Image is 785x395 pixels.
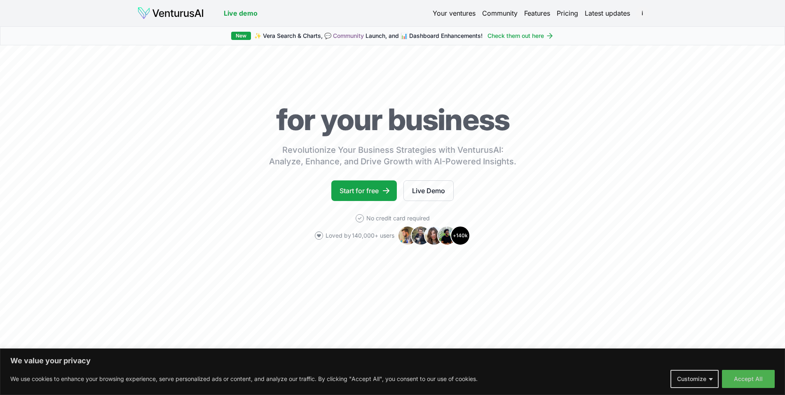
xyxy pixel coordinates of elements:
a: Community [482,8,518,18]
button: Customize [670,370,719,388]
p: We value your privacy [10,356,775,366]
img: Avatar 4 [437,226,457,245]
img: Avatar 2 [411,226,431,245]
a: Community [333,32,364,39]
a: Pricing [557,8,578,18]
a: Live demo [224,8,258,18]
button: Accept All [722,370,775,388]
a: Live Demo [403,180,454,201]
a: Features [524,8,550,18]
a: Check them out here [487,32,554,40]
button: i [637,7,648,19]
p: We use cookies to enhance your browsing experience, serve personalized ads or content, and analyz... [10,374,478,384]
a: Your ventures [433,8,476,18]
img: Avatar 1 [398,226,417,245]
img: logo [137,7,204,20]
img: Avatar 3 [424,226,444,245]
a: Start for free [331,180,397,201]
span: i [636,7,649,20]
a: Latest updates [585,8,630,18]
div: New [231,32,251,40]
span: ✨ Vera Search & Charts, 💬 Launch, and 📊 Dashboard Enhancements! [254,32,483,40]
